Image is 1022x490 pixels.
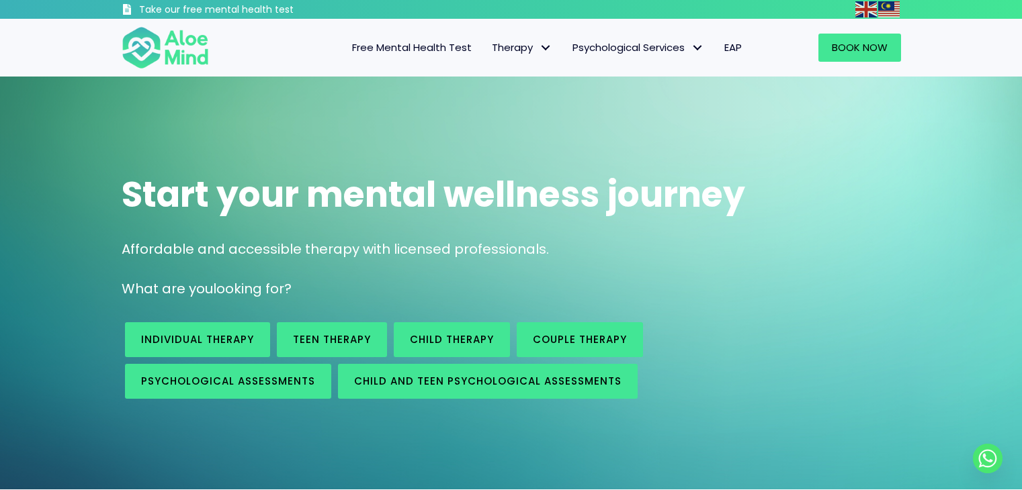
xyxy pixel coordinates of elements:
span: Psychological assessments [141,374,315,388]
span: Child and Teen Psychological assessments [354,374,622,388]
a: Whatsapp [973,444,1003,473]
a: Couple therapy [517,322,643,357]
span: Start your mental wellness journey [122,170,745,219]
span: Therapy [492,40,552,54]
a: English [855,1,878,17]
span: Individual therapy [141,332,254,346]
span: Teen Therapy [293,332,371,346]
a: Book Now [818,34,901,62]
a: Child and Teen Psychological assessments [338,364,638,399]
span: Psychological Services [572,40,704,54]
a: Child Therapy [394,322,510,357]
p: Affordable and accessible therapy with licensed professionals. [122,240,901,259]
span: Couple therapy [533,332,627,346]
span: What are you [122,279,213,298]
span: Child Therapy [410,332,494,346]
a: Psychological ServicesPsychological Services: submenu [562,34,714,62]
a: TherapyTherapy: submenu [482,34,562,62]
nav: Menu [226,34,752,62]
img: en [855,1,877,17]
span: EAP [724,40,742,54]
span: Therapy: submenu [536,38,556,58]
span: Free Mental Health Test [352,40,472,54]
h3: Take our free mental health test [139,3,366,17]
span: Book Now [832,40,888,54]
a: Take our free mental health test [122,3,366,19]
a: Malay [878,1,901,17]
span: Psychological Services: submenu [688,38,708,58]
img: Aloe mind Logo [122,26,209,70]
a: Free Mental Health Test [342,34,482,62]
img: ms [878,1,900,17]
a: Psychological assessments [125,364,331,399]
a: EAP [714,34,752,62]
a: Individual therapy [125,322,270,357]
a: Teen Therapy [277,322,387,357]
span: looking for? [213,279,292,298]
